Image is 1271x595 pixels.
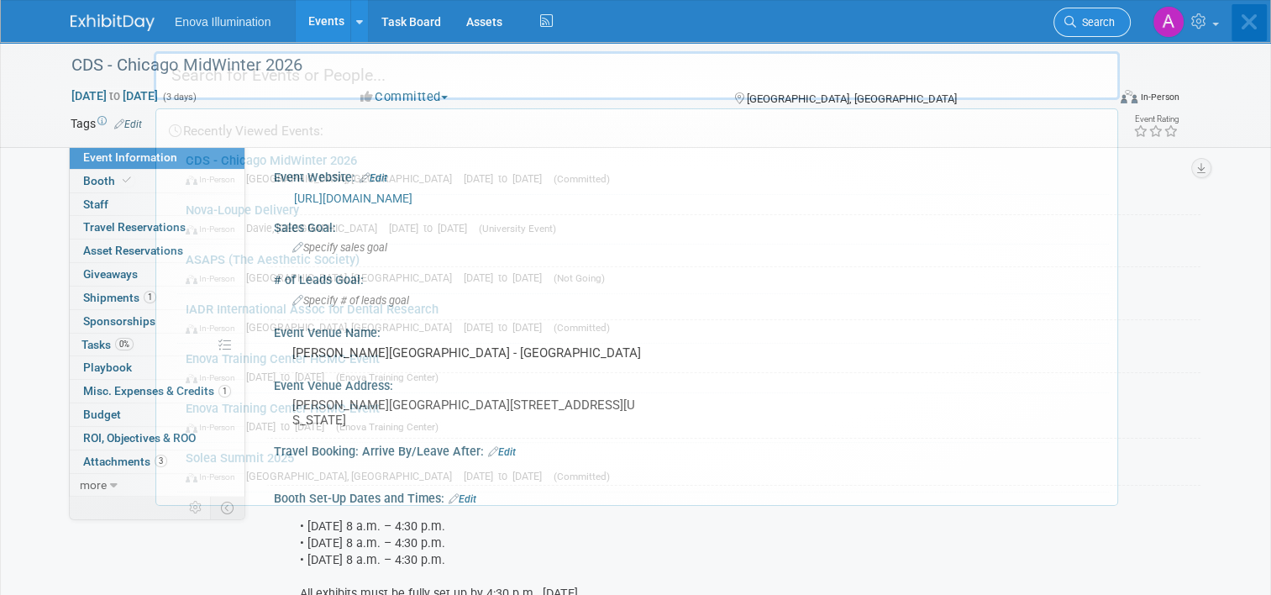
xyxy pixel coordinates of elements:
a: Solea Summit 2025 In-Person [GEOGRAPHIC_DATA], [GEOGRAPHIC_DATA] [DATE] to [DATE] (Committed) [177,443,1109,492]
span: In-Person [186,323,243,334]
span: [GEOGRAPHIC_DATA], [GEOGRAPHIC_DATA] [246,470,460,482]
span: [DATE] to [DATE] [464,271,550,284]
a: IADR International Assoc for Dental Research In-Person [GEOGRAPHIC_DATA], [GEOGRAPHIC_DATA] [DATE... [177,294,1109,343]
a: Enova Training Center HCMC Event In-Person [DATE] to [DATE] (Enova Training Center) [177,344,1109,392]
span: [DATE] to [DATE] [389,222,475,234]
span: [GEOGRAPHIC_DATA], [GEOGRAPHIC_DATA] [246,321,460,334]
span: [GEOGRAPHIC_DATA], [GEOGRAPHIC_DATA] [246,172,460,185]
a: ASAPS (The Aesthetic Society) In-Person [GEOGRAPHIC_DATA], [GEOGRAPHIC_DATA] [DATE] to [DATE] (No... [177,245,1109,293]
span: [DATE] to [DATE] [464,321,550,334]
span: (University Event) [479,223,556,234]
span: In-Person [186,174,243,185]
span: (Enova Training Center) [336,421,439,433]
a: Enova Training Center HCMC Event In-Person [DATE] to [DATE] (Enova Training Center) [177,393,1109,442]
span: In-Person [186,273,243,284]
a: CDS - Chicago MidWinter 2026 In-Person [GEOGRAPHIC_DATA], [GEOGRAPHIC_DATA] [DATE] to [DATE] (Com... [177,145,1109,194]
span: [DATE] to [DATE] [464,172,550,185]
span: In-Person [186,422,243,433]
span: [DATE] to [DATE] [246,420,333,433]
span: (Committed) [554,471,610,482]
span: (Committed) [554,322,610,334]
span: [DATE] to [DATE] [464,470,550,482]
span: [DATE] to [DATE] [246,371,333,383]
div: Recently Viewed Events: [165,109,1109,145]
a: Nova-Loupe Delivery In-Person Davie, [GEOGRAPHIC_DATA] [DATE] to [DATE] (University Event) [177,195,1109,244]
span: In-Person [186,372,243,383]
span: In-Person [186,224,243,234]
span: (Not Going) [554,272,605,284]
span: (Committed) [554,173,610,185]
input: Search for Events or People... [154,51,1120,100]
span: [GEOGRAPHIC_DATA], [GEOGRAPHIC_DATA] [246,271,460,284]
span: Davie, [GEOGRAPHIC_DATA] [246,222,386,234]
span: In-Person [186,471,243,482]
span: (Enova Training Center) [336,371,439,383]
